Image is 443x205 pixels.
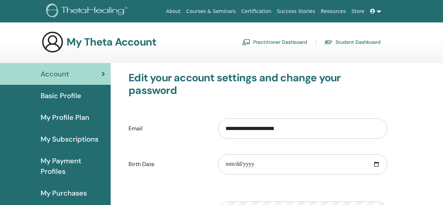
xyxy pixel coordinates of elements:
label: Birth Date [123,158,213,171]
a: Certification [238,5,274,18]
span: Basic Profile [41,90,81,101]
a: Success Stories [274,5,318,18]
img: graduation-cap.svg [324,39,333,45]
span: Account [41,69,69,79]
span: My Subscriptions [41,134,98,144]
img: generic-user-icon.jpg [41,31,64,53]
a: Practitioner Dashboard [242,36,307,48]
a: Store [349,5,367,18]
span: My Payment Profiles [41,156,105,177]
h3: Edit your account settings and change your password [129,71,387,97]
a: Student Dashboard [324,36,381,48]
img: logo.png [46,4,130,19]
label: Email [123,122,213,135]
span: My Profile Plan [41,112,89,123]
span: My Purchases [41,188,87,198]
img: chalkboard-teacher.svg [242,39,250,45]
a: Resources [318,5,349,18]
h3: My Theta Account [67,36,156,48]
a: Courses & Seminars [184,5,239,18]
a: About [163,5,183,18]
